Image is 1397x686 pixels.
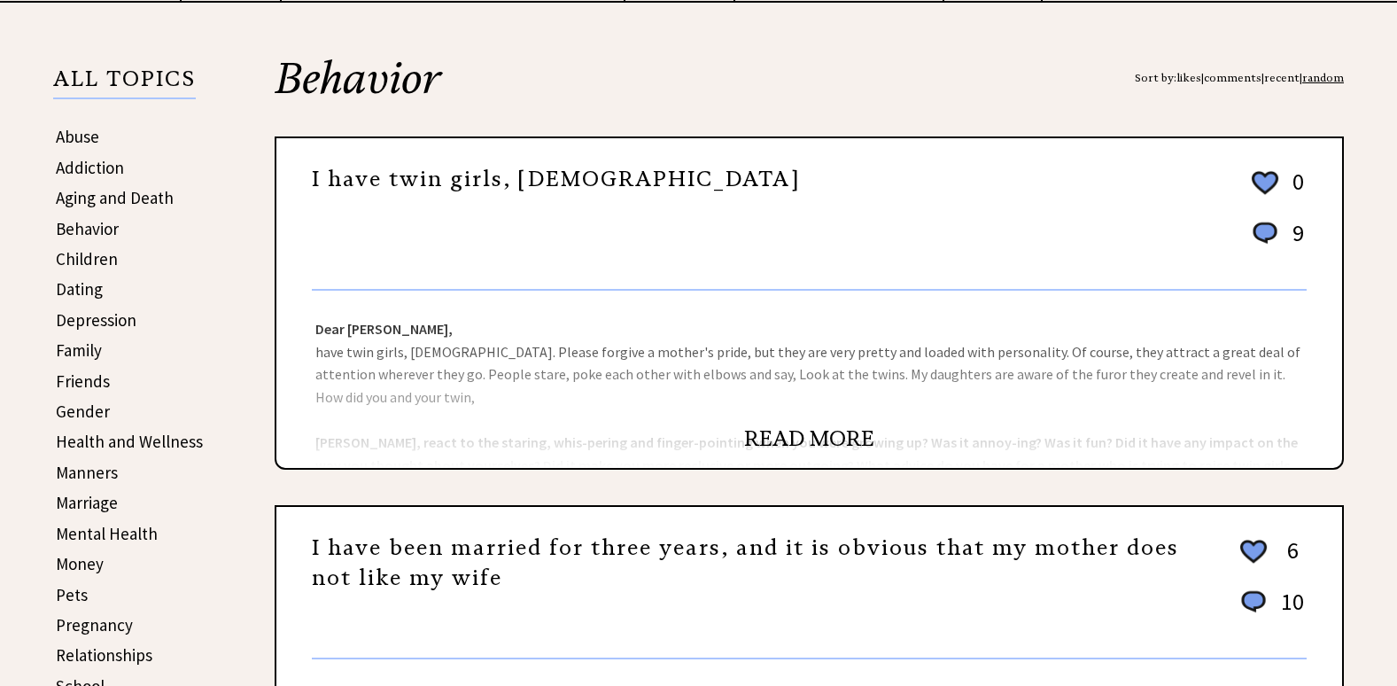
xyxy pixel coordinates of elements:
[56,126,99,147] a: Abuse
[56,218,119,239] a: Behavior
[56,462,118,483] a: Manners
[53,69,196,99] p: ALL TOPICS
[56,278,103,300] a: Dating
[315,320,453,338] strong: Dear [PERSON_NAME],
[1238,588,1269,616] img: message_round%201.png
[744,425,874,452] a: READ MORE
[1284,218,1305,265] td: 9
[56,584,88,605] a: Pets
[275,57,1344,136] h2: Behavior
[1249,219,1281,247] img: message_round%201.png
[276,291,1342,468] div: have twin girls, [DEMOGRAPHIC_DATA]. Please forgive a mother's pride, but they are very pretty an...
[56,523,158,544] a: Mental Health
[1272,535,1305,585] td: 6
[1302,71,1344,84] a: random
[56,370,110,392] a: Friends
[56,248,118,269] a: Children
[56,157,124,178] a: Addiction
[1176,71,1201,84] a: likes
[56,644,152,666] a: Relationships
[1249,168,1281,199] img: heart_outline%202.png
[56,614,133,635] a: Pregnancy
[312,166,799,192] a: I have twin girls, [DEMOGRAPHIC_DATA]
[56,187,174,208] a: Aging and Death
[56,309,136,331] a: Depression
[56,339,102,361] a: Family
[1238,536,1269,567] img: heart_outline%202.png
[1135,57,1344,99] div: Sort by: | | |
[1284,167,1305,216] td: 0
[1272,587,1305,634] td: 10
[1264,71,1300,84] a: recent
[56,431,203,452] a: Health and Wellness
[312,534,1179,591] a: I have been married for three years, and it is obvious that my mother does not like my wife
[56,401,110,422] a: Gender
[56,553,104,574] a: Money
[56,492,118,513] a: Marriage
[1204,71,1261,84] a: comments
